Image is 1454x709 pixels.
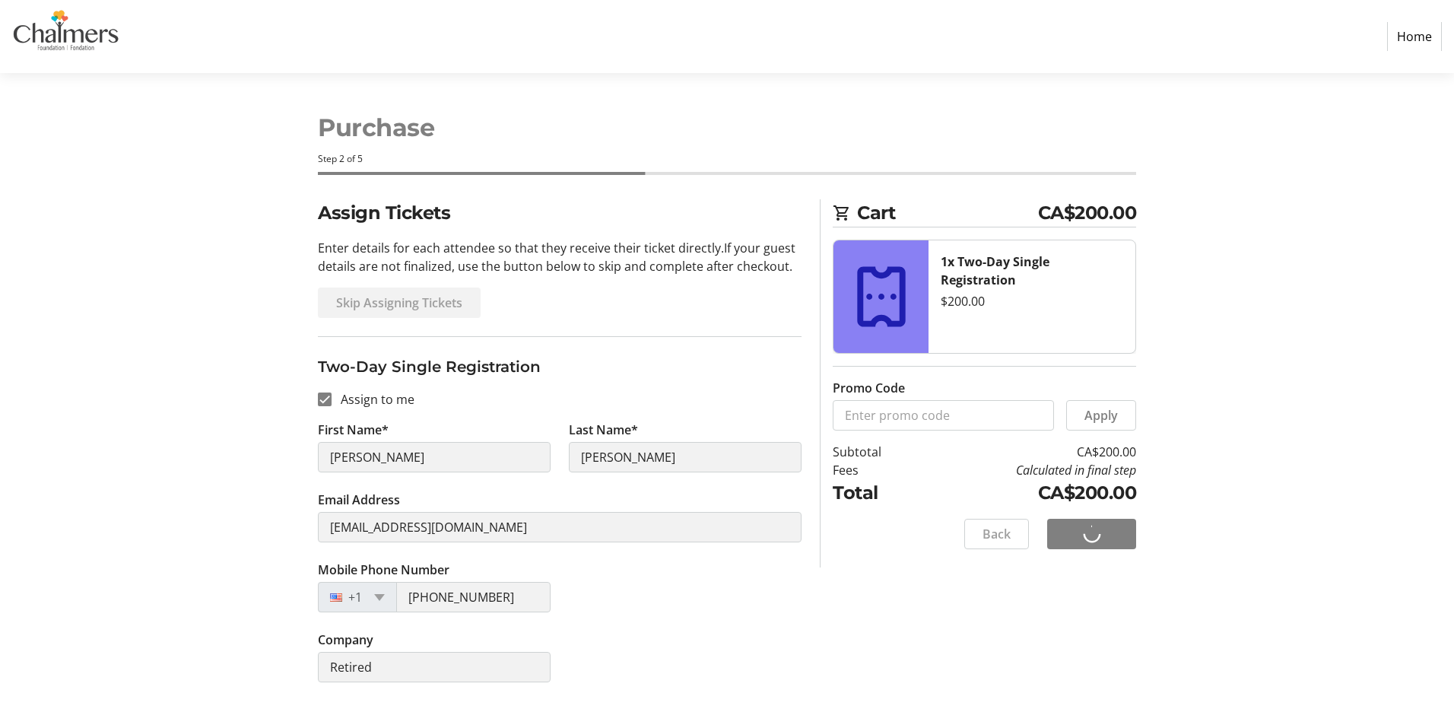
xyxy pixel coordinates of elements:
label: Assign to me [332,390,414,409]
td: CA$200.00 [920,443,1136,461]
span: Cart [857,199,1038,227]
td: Calculated in final step [920,461,1136,479]
span: Apply [1084,406,1118,424]
label: Last Name* [569,421,638,439]
label: First Name* [318,421,389,439]
p: Enter details for each attendee so that they receive their ticket directly. If your guest details... [318,239,802,275]
strong: 1x Two-Day Single Registration [941,253,1049,288]
label: Company [318,631,373,649]
button: Apply [1066,400,1136,431]
div: $200.00 [941,292,1123,310]
img: Chalmers Foundation's Logo [12,6,120,67]
input: Enter promo code [833,400,1054,431]
div: Step 2 of 5 [318,152,1136,166]
label: Mobile Phone Number [318,561,449,579]
span: CA$200.00 [1038,199,1137,227]
a: Home [1387,22,1442,51]
h3: Two-Day Single Registration [318,355,802,378]
td: Subtotal [833,443,920,461]
td: Fees [833,461,920,479]
h2: Assign Tickets [318,199,802,227]
label: Email Address [318,491,400,509]
label: Promo Code [833,379,905,397]
h1: Purchase [318,110,1136,146]
input: (201) 555-0123 [396,582,551,612]
td: Total [833,479,920,507]
td: CA$200.00 [920,479,1136,507]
